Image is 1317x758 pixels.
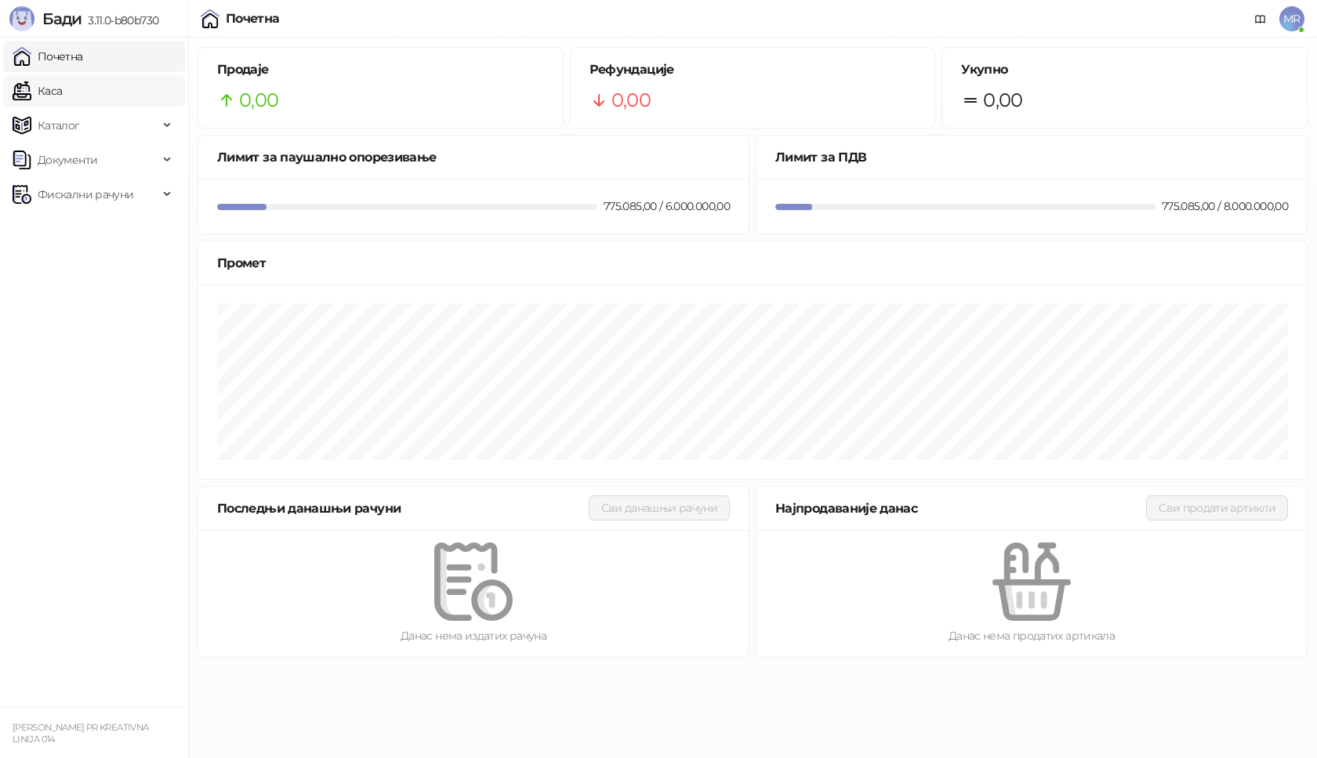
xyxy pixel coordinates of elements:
div: Лимит за ПДВ [775,147,1288,167]
div: Најпродаваније данас [775,499,1146,518]
div: Данас нема продатих артикала [782,627,1282,644]
div: Почетна [226,13,280,25]
h5: Рефундације [590,60,916,79]
div: 775.085,00 / 8.000.000,00 [1159,198,1291,215]
span: Фискални рачуни [38,179,133,210]
img: Logo [9,6,34,31]
span: Каталог [38,110,80,141]
span: 0,00 [239,85,278,115]
a: Каса [13,75,62,107]
span: 3.11.0-b80b730 [82,13,158,27]
div: 775.085,00 / 6.000.000,00 [600,198,733,215]
span: 0,00 [611,85,651,115]
div: Последњи данашњи рачуни [217,499,589,518]
span: MR [1279,6,1304,31]
h5: Укупно [961,60,1288,79]
button: Сви данашњи рачуни [589,495,730,520]
h5: Продаје [217,60,544,79]
button: Сви продати артикли [1146,495,1288,520]
span: Бади [42,9,82,28]
a: Почетна [13,41,83,72]
div: Данас нема издатих рачуна [223,627,724,644]
div: Промет [217,253,1288,273]
a: Документација [1248,6,1273,31]
span: 0,00 [983,85,1022,115]
div: Лимит за паушално опорезивање [217,147,730,167]
span: Документи [38,144,97,176]
small: [PERSON_NAME] PR KREATIVNA LINIJA 014 [13,722,148,745]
